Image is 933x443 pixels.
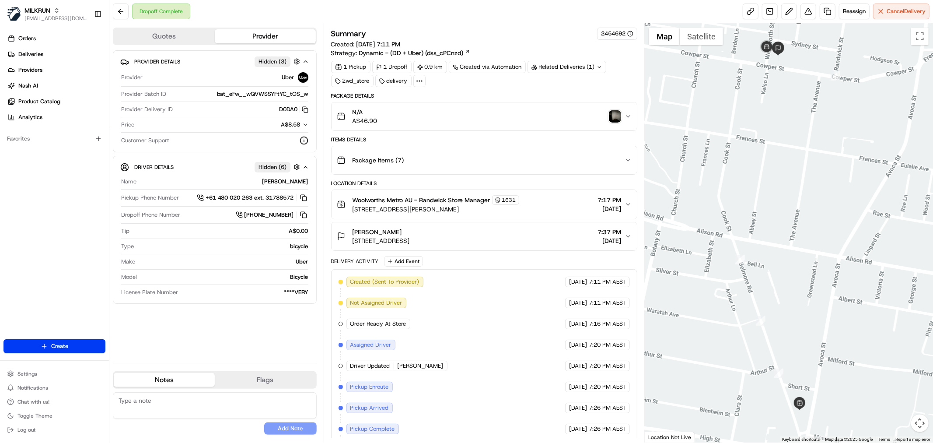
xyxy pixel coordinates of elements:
span: Pickup Arrived [350,404,389,412]
button: Notifications [3,382,105,394]
button: Settings [3,368,105,380]
span: [DATE] [569,341,587,349]
div: Package Details [331,92,637,99]
a: Terms (opens in new tab) [878,437,890,442]
span: Chat with us! [17,398,49,405]
button: Chat with us! [3,396,105,408]
span: [STREET_ADDRESS] [353,236,410,245]
span: 1631 [502,197,516,204]
span: Created (Sent To Provider) [350,278,419,286]
span: Type [121,243,134,250]
button: Create [3,339,105,353]
a: Providers [3,63,109,77]
span: A$8.58 [281,121,301,128]
span: Log out [17,426,35,433]
button: Package Items (7) [332,146,637,174]
button: Driver DetailsHidden (6) [120,160,309,174]
button: Flags [215,373,316,387]
a: Nash AI [3,79,109,93]
span: [DATE] [569,278,587,286]
span: [PHONE_NUMBER] [245,211,294,219]
span: 7:26 PM AEST [589,404,626,412]
a: Report a map error [895,437,930,442]
div: Related Deliveries (1) [528,61,606,73]
a: Analytics [3,110,109,124]
span: 7:26 PM AEST [589,425,626,433]
span: Providers [18,66,42,74]
span: Orders [18,35,36,42]
button: D0DA0 [280,105,308,113]
a: Open this area in Google Maps (opens a new window) [647,431,676,443]
a: Dynamic - (DD + Uber) (dss_cPCnzd) [359,49,470,57]
div: A$0.00 [133,227,308,235]
span: Notifications [17,384,48,391]
span: [STREET_ADDRESS][PERSON_NAME] [353,205,519,214]
button: Keyboard shortcuts [782,436,820,443]
span: [PERSON_NAME] [398,362,444,370]
span: Analytics [18,113,42,121]
span: Assigned Driver [350,341,391,349]
img: Google [647,431,676,443]
span: Dropoff Phone Number [121,211,180,219]
button: A$8.58 [231,121,308,129]
span: Toggle Theme [17,412,52,419]
div: 4 [774,369,783,378]
span: Model [121,273,137,281]
span: +61 480 020 263 ext. 31788572 [206,194,294,202]
h3: Summary [331,30,367,38]
span: Order Ready At Store [350,320,406,328]
button: Hidden (3) [255,56,302,67]
div: 1 Dropoff [372,61,412,73]
a: Orders [3,32,109,46]
span: Created: [331,40,401,49]
img: photo_proof_of_delivery image [609,110,621,123]
span: [DATE] [569,320,587,328]
span: Driver Updated [350,362,390,370]
div: 5 [735,255,745,264]
span: 7:20 PM AEST [589,362,626,370]
button: Toggle Theme [3,410,105,422]
span: Pickup Phone Number [121,194,179,202]
div: 1 Pickup [331,61,370,73]
span: [DATE] [569,299,587,307]
span: [DATE] [598,204,621,213]
span: Uber [282,74,294,81]
span: [DATE] [569,383,587,391]
button: Provider [215,29,316,43]
div: Location Not Live [645,432,695,443]
a: +61 480 020 263 ext. 31788572 [197,193,308,203]
div: 0.9 km [413,61,447,73]
span: License Plate Number [121,288,178,296]
span: Provider Batch ID [121,90,166,98]
span: 7:11 PM AEST [589,278,626,286]
span: 7:17 PM [598,196,621,204]
span: Deliveries [18,50,43,58]
span: Provider [121,74,143,81]
a: Product Catalog [3,95,109,109]
div: 2wd_store [331,75,374,87]
div: bicycle [137,243,308,250]
button: Reassign [839,4,870,19]
span: Package Items ( 7 ) [353,156,404,165]
div: [PERSON_NAME] [140,178,308,186]
button: Add Event [384,256,423,267]
button: Woolworths Metro AU - Randwick Store Manager1631[STREET_ADDRESS][PERSON_NAME]7:17 PM[DATE] [332,190,637,219]
button: CancelDelivery [873,4,930,19]
span: Product Catalog [18,98,60,105]
span: Hidden ( 3 ) [259,58,287,66]
button: 2454692 [601,30,633,38]
div: Favorites [3,132,105,146]
span: Pickup Enroute [350,383,389,391]
div: delivery [375,75,412,87]
span: A$46.90 [353,116,377,125]
span: [DATE] [569,404,587,412]
span: Dynamic - (DD + Uber) (dss_cPCnzd) [359,49,464,57]
div: Bicycle [140,273,308,281]
div: Strategy: [331,49,470,57]
span: [DATE] [598,236,621,245]
button: Provider DetailsHidden (3) [120,54,309,69]
span: Woolworths Metro AU - Randwick Store Manager [353,196,490,204]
